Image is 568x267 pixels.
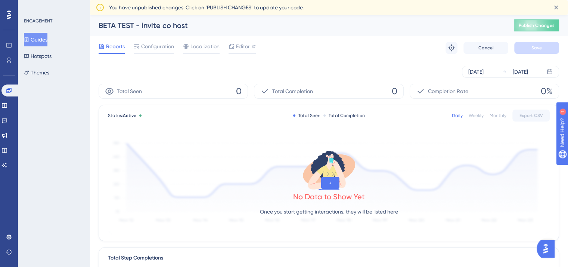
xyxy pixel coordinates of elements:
span: Need Help? [18,2,47,11]
button: Publish Changes [514,19,559,31]
span: Total Completion [272,87,313,96]
div: No Data to Show Yet [293,191,365,202]
span: Localization [190,42,220,51]
button: Export CSV [512,110,550,122]
span: Publish Changes [519,22,555,28]
div: 1 [52,4,54,10]
span: 0% [541,85,553,97]
div: [DATE] [468,67,484,76]
p: Once you start getting interactions, they will be listed here [260,207,398,216]
div: ENGAGEMENT [24,18,52,24]
span: Editor [236,42,250,51]
span: Cancel [478,45,494,51]
span: You have unpublished changes. Click on ‘PUBLISH CHANGES’ to update your code. [109,3,304,12]
button: Save [514,42,559,54]
span: Active [123,113,136,118]
div: [DATE] [513,67,528,76]
div: Total Seen [293,113,320,119]
div: Daily [452,113,463,119]
span: 0 [392,85,397,97]
span: Status: [108,113,136,119]
div: Weekly [469,113,484,119]
button: Guides [24,33,47,46]
span: Total Seen [117,87,142,96]
span: Completion Rate [428,87,468,96]
span: Save [531,45,542,51]
div: Total Completion [323,113,365,119]
div: Monthly [490,113,506,119]
button: Themes [24,66,49,79]
div: Total Step Completions [108,254,163,263]
button: Cancel [463,42,508,54]
div: BETA TEST - invite co host [99,20,496,31]
span: 0 [236,85,242,97]
span: Reports [106,42,125,51]
span: Configuration [141,42,174,51]
iframe: UserGuiding AI Assistant Launcher [537,237,559,260]
button: Hotspots [24,49,52,63]
span: Export CSV [519,113,543,119]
